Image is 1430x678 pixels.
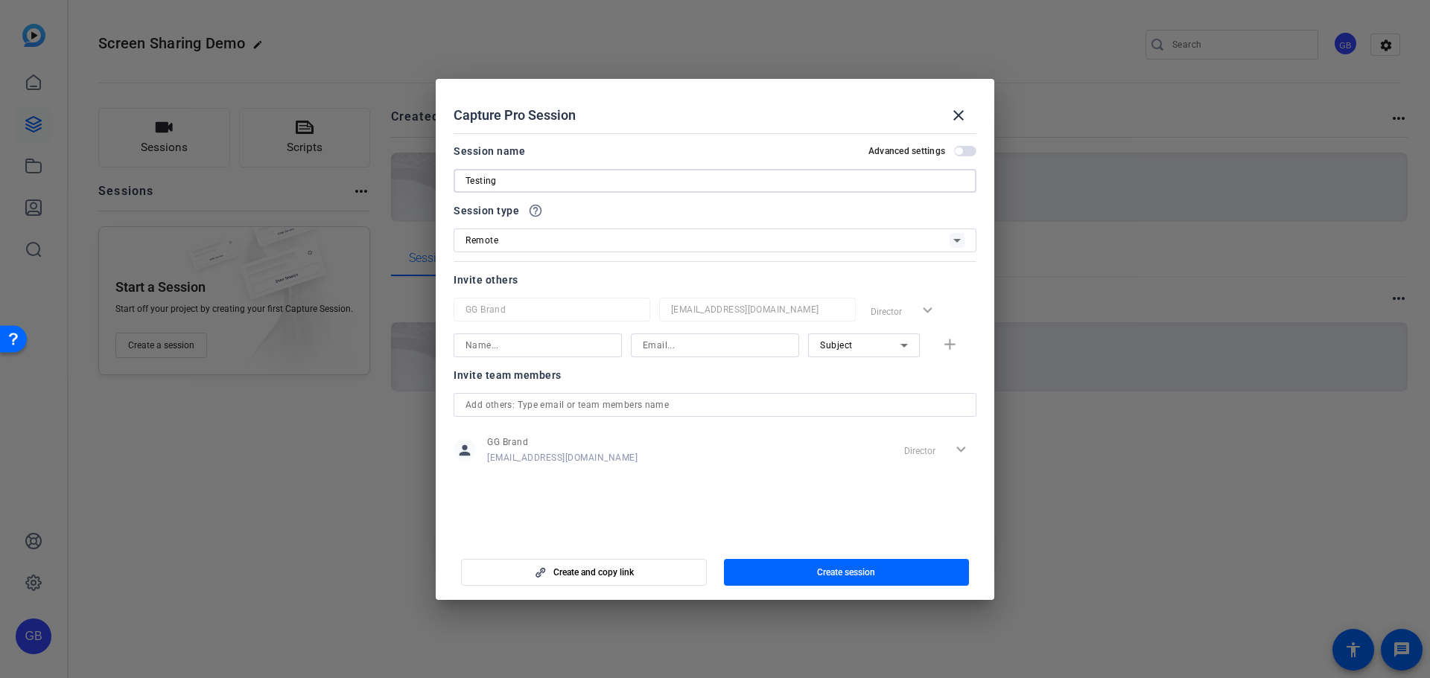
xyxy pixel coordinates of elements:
[950,106,967,124] mat-icon: close
[487,436,638,448] span: GG Brand
[454,202,519,220] span: Session type
[528,203,543,218] mat-icon: help_outline
[454,271,976,289] div: Invite others
[820,340,853,351] span: Subject
[487,452,638,464] span: [EMAIL_ADDRESS][DOMAIN_NAME]
[643,336,787,354] input: Email...
[454,439,476,461] mat-icon: person
[671,301,844,319] input: Email...
[465,301,638,319] input: Name...
[461,559,707,586] button: Create and copy link
[465,235,498,246] span: Remote
[454,97,976,133] div: Capture Pro Session
[817,566,875,578] span: Create session
[454,366,976,384] div: Invite team members
[454,142,525,160] div: Session name
[724,559,970,586] button: Create session
[465,172,965,190] input: Enter Session Name
[465,336,610,354] input: Name...
[553,566,634,578] span: Create and copy link
[465,396,965,414] input: Add others: Type email or team members name
[868,145,945,157] h2: Advanced settings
